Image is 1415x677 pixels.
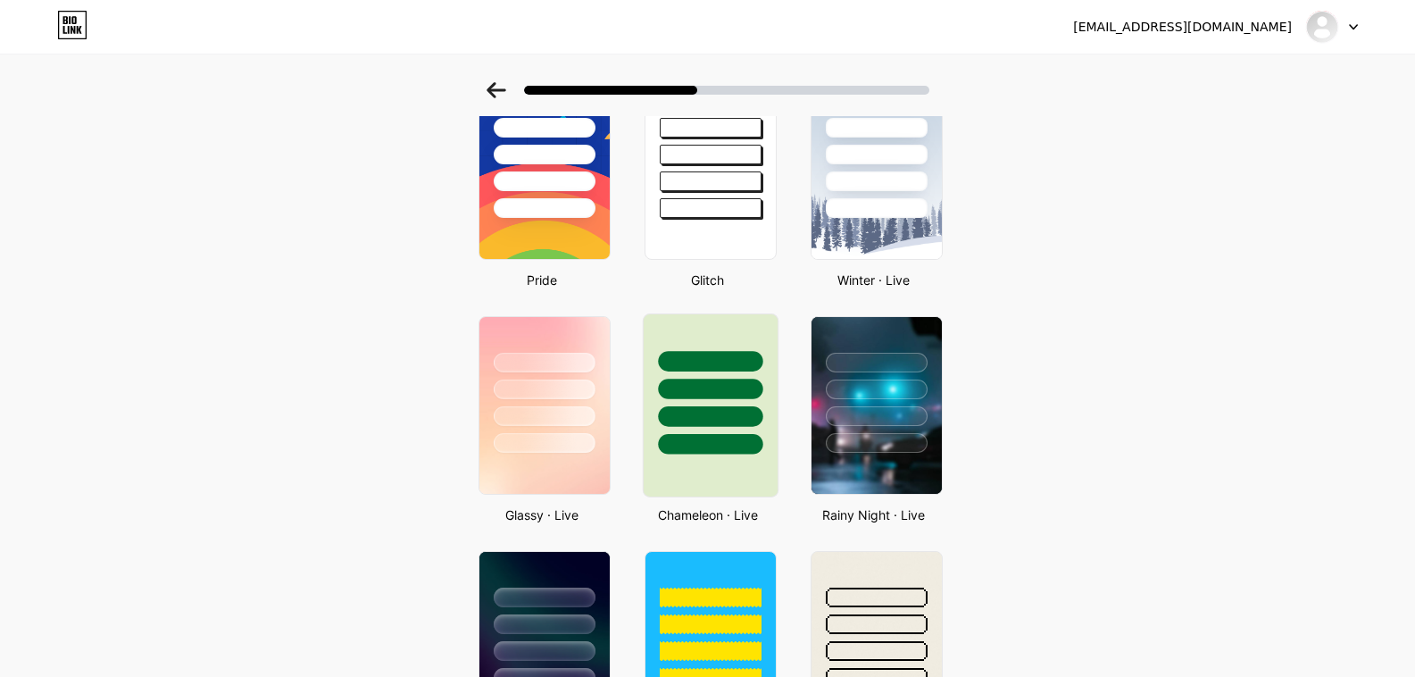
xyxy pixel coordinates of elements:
div: Glassy · Live [473,506,611,524]
div: Rainy Night · Live [805,506,943,524]
div: Chameleon · Live [639,506,777,524]
div: Winter · Live [805,271,943,289]
img: wyyerdfiber [1305,10,1339,44]
div: Glitch [639,271,777,289]
div: [EMAIL_ADDRESS][DOMAIN_NAME] [1073,18,1292,37]
div: Pride [473,271,611,289]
